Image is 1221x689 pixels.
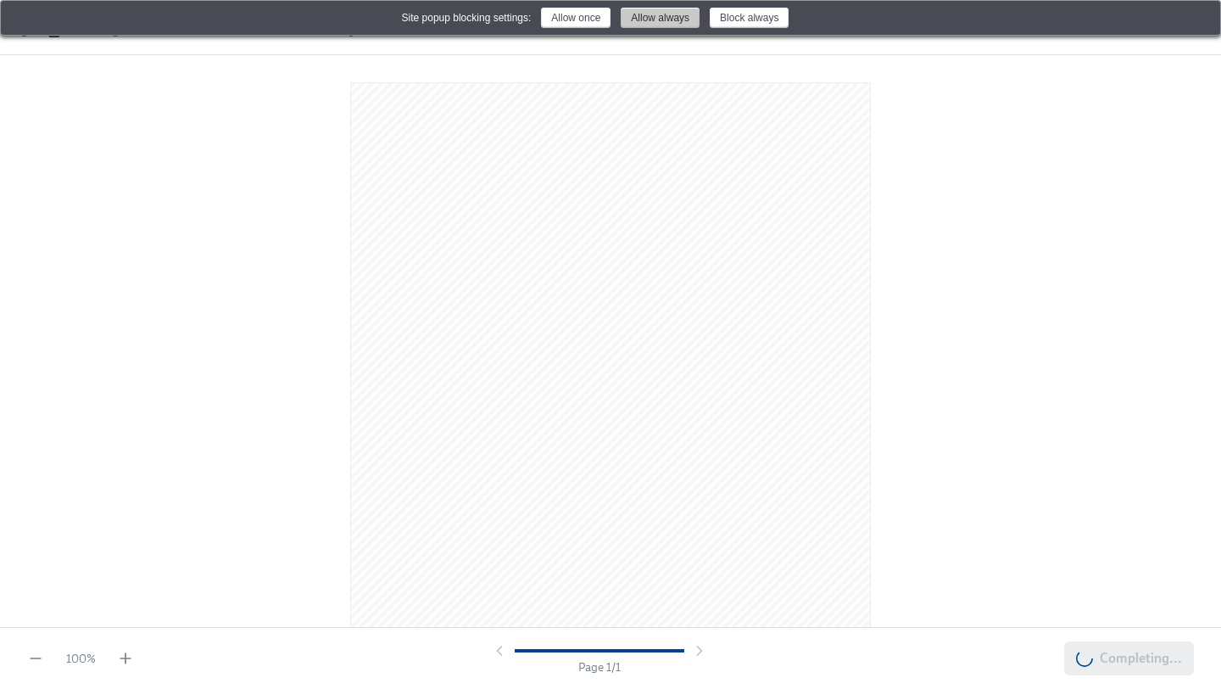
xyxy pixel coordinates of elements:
[541,8,610,28] button: Allow once
[710,8,789,28] button: Block always
[66,651,96,667] span: 100 %
[402,8,532,27] div: Site popup blocking settings:
[578,659,621,675] span: Page 1 / 1
[621,8,700,28] button: Allow always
